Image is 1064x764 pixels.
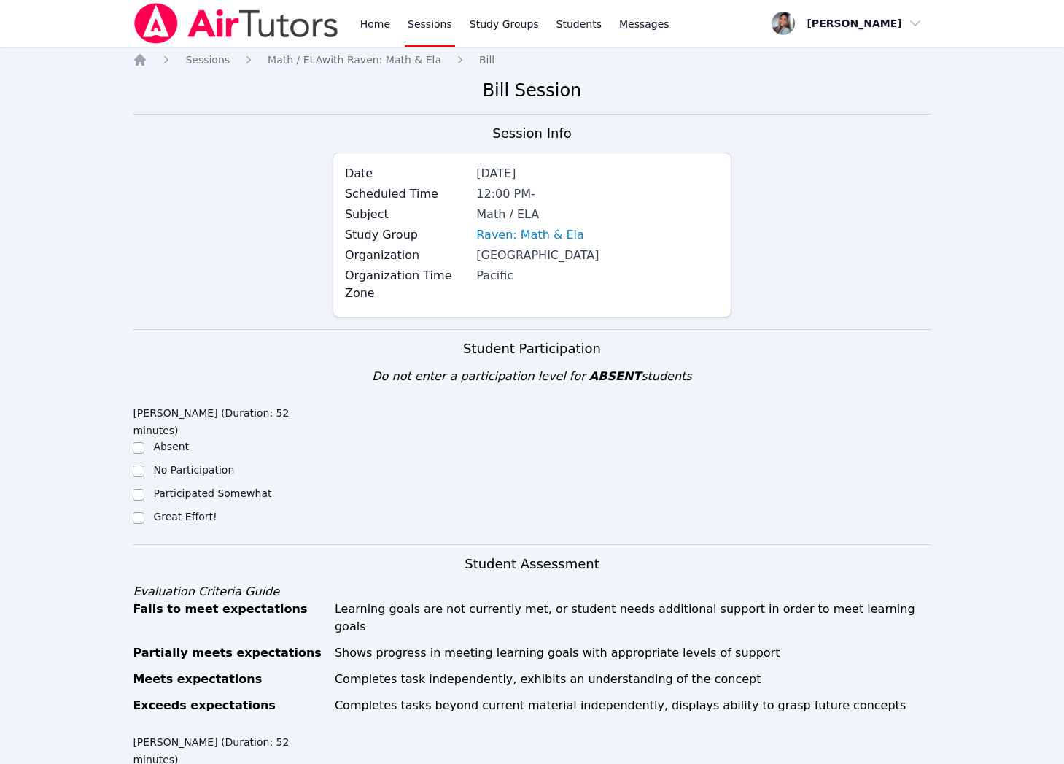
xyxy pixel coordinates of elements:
label: Organization Time Zone [345,267,467,302]
div: Fails to meet expectations [133,601,326,636]
div: Exceeds expectations [133,697,326,714]
label: Study Group [345,226,467,244]
label: No Participation [153,464,234,476]
div: Completes task independently, exhibits an understanding of the concept [335,671,931,688]
img: Air Tutors [133,3,339,44]
legend: [PERSON_NAME] (Duration: 52 minutes) [133,400,333,439]
div: Math / ELA [476,206,719,223]
label: Organization [345,247,467,264]
label: Participated Somewhat [153,487,271,499]
label: Scheduled Time [345,185,467,203]
span: Bill [479,54,494,66]
a: Math / ELAwith Raven: Math & Ela [268,53,441,67]
div: Pacific [476,267,719,285]
h3: Session Info [492,123,571,144]
div: Meets expectations [133,671,326,688]
nav: Breadcrumb [133,53,931,67]
label: Date [345,165,467,182]
h3: Student Participation [133,339,931,359]
a: Raven: Math & Ela [476,226,584,244]
label: Absent [153,441,189,452]
label: Subject [345,206,467,223]
div: Shows progress in meeting learning goals with appropriate levels of support [335,644,931,662]
div: Partially meets expectations [133,644,326,662]
div: Do not enter a participation level for students [133,368,931,385]
div: [GEOGRAPHIC_DATA] [476,247,719,264]
div: Learning goals are not currently met, or student needs additional support in order to meet learni... [335,601,931,636]
div: 12:00 PM - [476,185,719,203]
span: Sessions [185,54,230,66]
h3: Student Assessment [133,554,931,574]
div: Completes tasks beyond current material independently, displays ability to grasp future concepts [335,697,931,714]
label: Great Effort! [153,511,217,522]
h2: Bill Session [133,79,931,102]
span: Messages [619,17,669,31]
div: Evaluation Criteria Guide [133,583,931,601]
span: Math / ELA with Raven: Math & Ela [268,54,441,66]
div: [DATE] [476,165,719,182]
span: ABSENT [589,369,641,383]
a: Bill [479,53,494,67]
a: Sessions [185,53,230,67]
